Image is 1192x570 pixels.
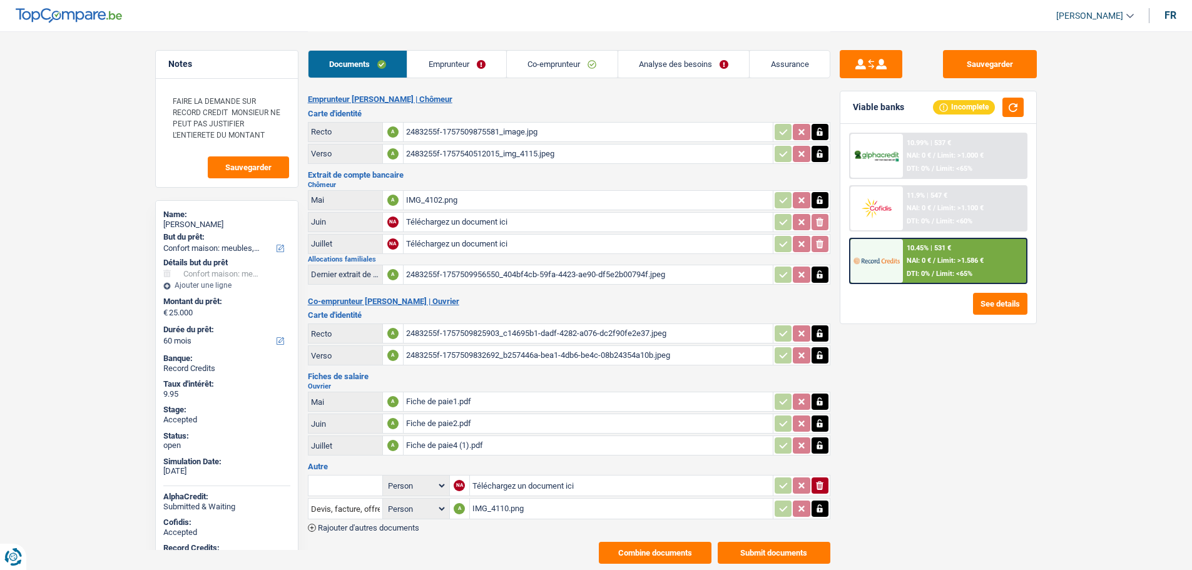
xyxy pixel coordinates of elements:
[308,311,830,319] h3: Carte d'identité
[936,270,972,278] span: Limit: <65%
[406,346,770,365] div: 2483255f-1757509832692_b257446a-bea1-4db6-be4c-08b24354a10b.jpeg
[1056,11,1123,21] span: [PERSON_NAME]
[454,503,465,514] div: A
[163,440,290,450] div: open
[308,94,830,104] h2: Emprunteur [PERSON_NAME] | Chômeur
[311,419,380,429] div: Juin
[933,257,935,265] span: /
[163,297,288,307] label: Montant du prêt:
[472,499,770,518] div: IMG_4110.png
[937,204,984,212] span: Limit: >1.100 €
[387,148,399,160] div: A
[311,195,380,205] div: Mai
[937,257,984,265] span: Limit: >1.586 €
[208,156,289,178] button: Sauvegarder
[311,239,380,248] div: Juillet
[387,328,399,339] div: A
[163,502,290,512] div: Submitted & Waiting
[308,256,830,263] h2: Allocations familiales
[308,171,830,179] h3: Extrait de compte bancaire
[933,151,935,160] span: /
[163,389,290,399] div: 9.95
[311,270,380,279] div: Dernier extrait de compte pour vos allocations familiales
[943,50,1037,78] button: Sauvegarder
[163,232,288,242] label: But du prêt:
[308,109,830,118] h3: Carte d'identité
[507,51,618,78] a: Co-emprunteur
[932,165,934,173] span: /
[163,415,290,425] div: Accepted
[311,329,380,338] div: Recto
[308,524,419,532] button: Rajouter d'autres documents
[163,364,290,374] div: Record Credits
[387,418,399,429] div: A
[387,126,399,138] div: A
[163,281,290,290] div: Ajouter une ligne
[853,196,900,220] img: Cofidis
[932,270,934,278] span: /
[853,149,900,163] img: AlphaCredit
[308,372,830,380] h3: Fiches de salaire
[163,220,290,230] div: [PERSON_NAME]
[750,51,830,78] a: Assurance
[973,293,1027,315] button: See details
[387,216,399,228] div: NA
[311,127,380,136] div: Recto
[387,440,399,451] div: A
[16,8,122,23] img: TopCompare Logo
[168,59,285,69] h5: Notes
[308,51,407,78] a: Documents
[1046,6,1134,26] a: [PERSON_NAME]
[163,308,168,318] span: €
[163,466,290,476] div: [DATE]
[387,238,399,250] div: NA
[618,51,750,78] a: Analyse des besoins
[308,181,830,188] h2: Chômeur
[308,297,830,307] h2: Co-emprunteur [PERSON_NAME] | Ouvrier
[907,165,930,173] span: DTI: 0%
[406,324,770,343] div: 2483255f-1757509825903_c14695b1-dadf-4282-a076-dc2f90fe2e37.jpeg
[907,151,931,160] span: NAI: 0 €
[318,524,419,532] span: Rajouter d'autres documents
[163,527,290,537] div: Accepted
[308,383,830,390] h2: Ouvrier
[932,217,934,225] span: /
[311,351,380,360] div: Verso
[163,492,290,502] div: AlphaCredit:
[1164,9,1176,21] div: fr
[907,217,930,225] span: DTI: 0%
[311,397,380,407] div: Mai
[907,244,951,252] div: 10.45% | 531 €
[933,100,995,114] div: Incomplete
[853,102,904,113] div: Viable banks
[406,145,770,163] div: 2483255f-1757540512015_img_4115.jpeg
[387,269,399,280] div: A
[163,431,290,441] div: Status:
[163,354,290,364] div: Banque:
[907,191,947,200] div: 11.9% | 547 €
[936,165,972,173] span: Limit: <65%
[599,542,711,564] button: Combine documents
[406,265,770,284] div: 2483255f-1757509956550_404bf4cb-59fa-4423-ae90-df5e2b00794f.jpeg
[933,204,935,212] span: /
[406,436,770,455] div: Fiche de paie4 (1).pdf
[163,543,290,553] div: Record Credits:
[406,414,770,433] div: Fiche de paie2.pdf
[907,139,951,147] div: 10.99% | 537 €
[163,258,290,268] div: Détails but du prêt
[853,249,900,272] img: Record Credits
[907,270,930,278] span: DTI: 0%
[163,517,290,527] div: Cofidis:
[406,392,770,411] div: Fiche de paie1.pdf
[407,51,506,78] a: Emprunteur
[406,123,770,141] div: 2483255f-1757509875581_image.jpg
[937,151,984,160] span: Limit: >1.000 €
[387,350,399,361] div: A
[387,396,399,407] div: A
[311,441,380,450] div: Juillet
[311,149,380,158] div: Verso
[163,379,290,389] div: Taux d'intérêt:
[387,195,399,206] div: A
[936,217,972,225] span: Limit: <60%
[718,542,830,564] button: Submit documents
